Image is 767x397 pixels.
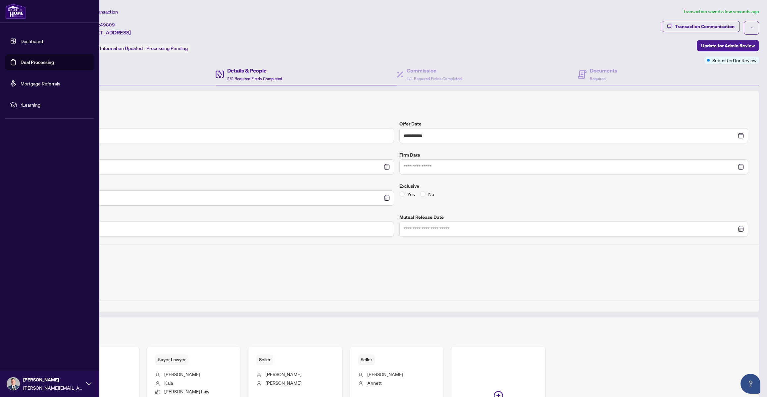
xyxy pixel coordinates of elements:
span: View Transaction [82,9,118,15]
span: [PERSON_NAME] [266,371,301,377]
label: Unit/Lot Number [45,214,394,221]
img: logo [5,3,26,19]
h4: Deposit [45,250,748,258]
a: Dashboard [21,38,43,44]
span: 1/1 Required Fields Completed [407,76,462,81]
div: Status: [82,44,190,53]
span: Yes [405,190,418,198]
span: [PERSON_NAME][EMAIL_ADDRESS][DOMAIN_NAME] [23,384,83,391]
label: Offer Date [399,120,748,127]
button: Open asap [741,374,760,394]
h4: Commission [407,67,462,74]
span: [PERSON_NAME] [367,371,403,377]
div: Transaction Communication [675,21,735,32]
span: [PERSON_NAME] Law [164,388,209,394]
span: rLearning [21,101,89,108]
label: Sold Price [45,120,394,127]
span: Annett [367,380,382,386]
label: Firm Date [399,151,748,159]
a: Deal Processing [21,59,54,65]
span: Kala [164,380,173,386]
span: Required [590,76,606,81]
label: Exclusive [399,182,748,190]
span: [STREET_ADDRESS] [82,28,131,36]
button: Transaction Communication [662,21,740,32]
span: [PERSON_NAME] [266,380,301,386]
span: Information Updated - Processing Pending [100,45,188,51]
span: 49809 [100,22,115,28]
h4: Details & People [227,67,282,74]
h2: Trade Details [45,102,748,112]
span: Buyer Lawyer [155,355,188,365]
span: [PERSON_NAME] [23,376,83,383]
article: Transaction saved a few seconds ago [683,8,759,16]
span: 2/2 Required Fields Completed [227,76,282,81]
a: Mortgage Referrals [21,80,60,86]
span: ellipsis [749,25,754,30]
button: Update for Admin Review [697,40,759,51]
span: Seller [256,355,273,365]
span: Update for Admin Review [701,40,755,51]
h4: Documents [590,67,617,74]
label: Closing Date [45,151,394,159]
span: Submitted for Review [712,57,756,64]
span: No [426,190,437,198]
span: [PERSON_NAME] [164,371,200,377]
span: Seller [358,355,375,365]
label: Mutual Release Date [399,214,748,221]
label: Conditional Date [45,182,394,190]
img: Profile Icon [7,377,20,390]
